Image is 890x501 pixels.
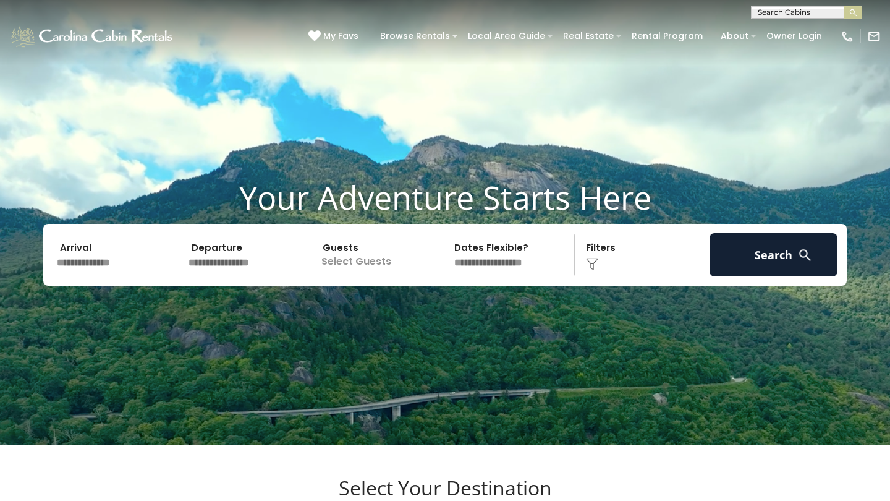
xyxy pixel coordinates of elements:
[586,258,598,270] img: filter--v1.png
[462,27,551,46] a: Local Area Guide
[323,30,358,43] span: My Favs
[867,30,881,43] img: mail-regular-white.png
[625,27,709,46] a: Rental Program
[9,178,881,216] h1: Your Adventure Starts Here
[315,233,443,276] p: Select Guests
[710,233,837,276] button: Search
[374,27,456,46] a: Browse Rentals
[797,247,813,263] img: search-regular-white.png
[841,30,854,43] img: phone-regular-white.png
[9,24,176,49] img: White-1-1-2.png
[308,30,362,43] a: My Favs
[557,27,620,46] a: Real Estate
[760,27,828,46] a: Owner Login
[714,27,755,46] a: About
